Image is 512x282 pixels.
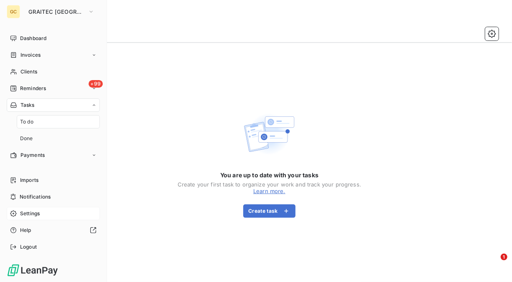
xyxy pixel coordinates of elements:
div: Create your first task to organize your work and track your progress. [178,181,361,188]
iframe: Intercom live chat [484,254,504,274]
a: Learn more. [253,188,285,194]
span: Imports [20,176,38,184]
span: To do [20,118,33,126]
span: GRAITEC [GEOGRAPHIC_DATA] [28,8,84,15]
span: Clients [20,68,37,76]
span: You are up to date with your tasks [220,171,318,179]
span: Dashboard [20,35,46,42]
span: Help [20,227,31,234]
span: Tasks [20,101,35,109]
span: Reminders [20,85,46,92]
img: Empty state [242,108,296,161]
span: 1 [501,254,507,260]
span: Settings [20,210,40,217]
span: Invoices [20,51,41,59]
span: Done [20,135,33,142]
a: Help [7,224,100,237]
img: Logo LeanPay [7,264,59,277]
span: Logout [20,243,37,251]
span: Notifications [20,193,51,201]
span: +99 [89,80,103,88]
button: Create task [243,204,295,218]
span: Payments [20,151,45,159]
div: GC [7,5,20,18]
